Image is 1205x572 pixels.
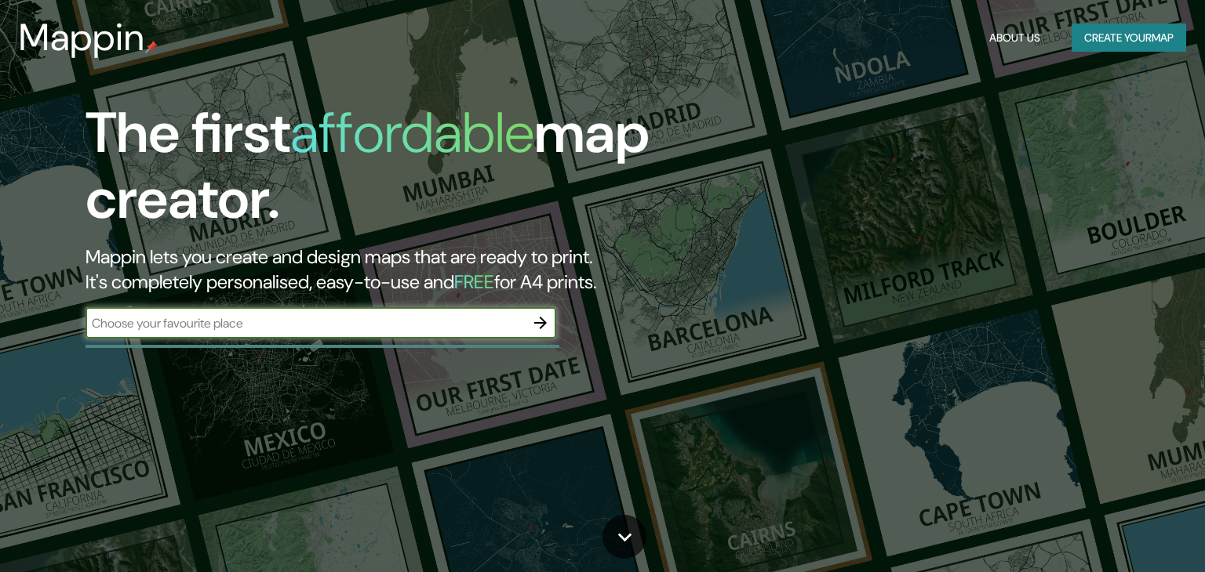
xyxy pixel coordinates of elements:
[290,96,534,169] h1: affordable
[1065,511,1188,555] iframe: Help widget launcher
[454,270,494,294] h5: FREE
[86,100,688,244] h1: The first map creator.
[983,24,1047,52] button: About Us
[145,41,158,53] img: mappin-pin
[86,244,688,295] h2: Mappin lets you create and design maps that are ready to print. It's completely personalised, eas...
[86,314,525,332] input: Choose your favourite place
[1072,24,1186,52] button: Create yourmap
[19,16,145,60] h3: Mappin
